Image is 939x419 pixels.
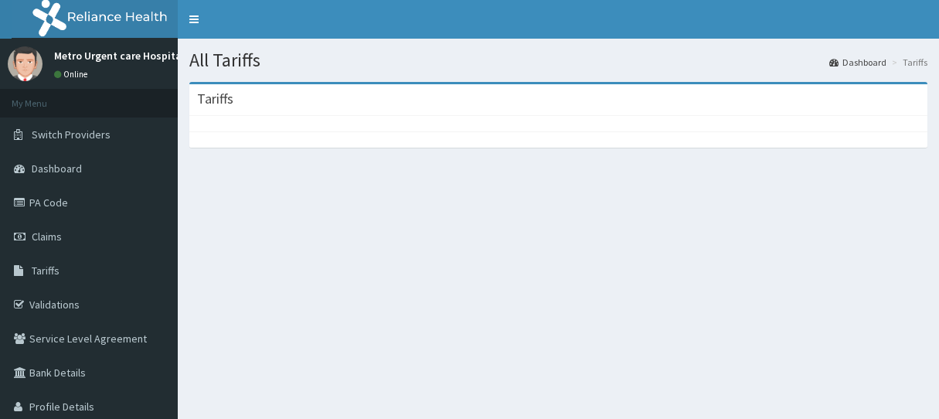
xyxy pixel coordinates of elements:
[32,264,60,278] span: Tariffs
[189,50,927,70] h1: All Tariffs
[32,230,62,244] span: Claims
[54,50,185,61] p: Metro Urgent care Hospital
[54,69,91,80] a: Online
[8,46,43,81] img: User Image
[32,162,82,175] span: Dashboard
[32,128,111,141] span: Switch Providers
[829,56,886,69] a: Dashboard
[888,56,927,69] li: Tariffs
[197,92,233,106] h3: Tariffs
